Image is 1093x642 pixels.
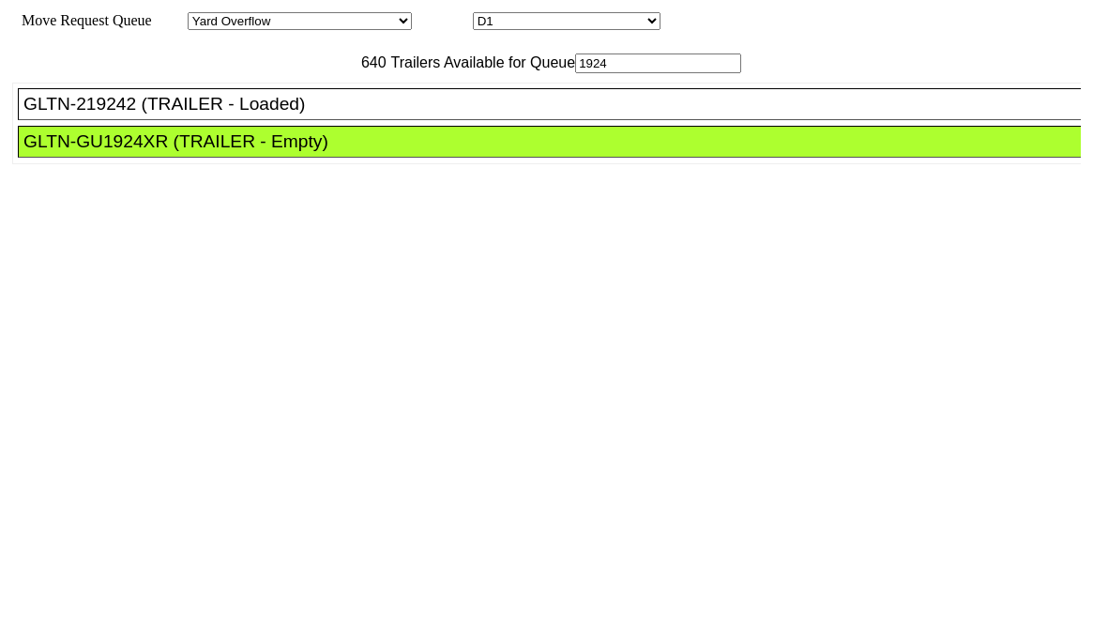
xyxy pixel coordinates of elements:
input: Filter Available Trailers [575,53,741,73]
span: Trailers Available for Queue [387,54,576,70]
div: GLTN-219242 (TRAILER - Loaded) [23,94,1092,115]
span: Move Request Queue [12,12,152,28]
span: Area [155,12,184,28]
span: Location [416,12,469,28]
span: 640 [352,54,387,70]
div: GLTN-GU1924XR (TRAILER - Empty) [23,131,1092,152]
